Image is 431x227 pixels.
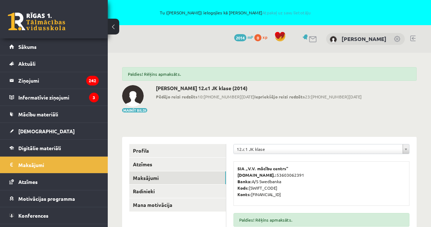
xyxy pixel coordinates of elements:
span: 10:[PHONE_NUMBER][DATE] 23:[PHONE_NUMBER][DATE] [156,93,362,100]
span: Mācību materiāli [18,111,58,117]
button: Mainīt bildi [122,108,147,112]
a: 2014 mP [234,34,253,40]
legend: Informatīvie ziņojumi [18,89,99,106]
p: 53603062391 A/S Swedbanka [SWIFT_CODE] [FINANCIAL_ID] [237,165,405,198]
a: Konferences [9,207,99,224]
span: mP [247,34,253,40]
img: Gustavs Akmentiņš [122,85,144,107]
legend: Ziņojumi [18,72,99,89]
img: Gustavs Akmentiņš [330,36,337,43]
i: 3 [89,93,99,102]
a: Informatīvie ziņojumi3 [9,89,99,106]
span: 2014 [234,34,246,41]
a: Radinieki [129,185,226,198]
span: Aktuāli [18,60,36,67]
a: [PERSON_NAME] [342,35,386,42]
a: Atzīmes [129,158,226,171]
a: Aktuāli [9,55,99,72]
b: SIA „V.V. mācību centrs” [237,166,289,171]
a: Sākums [9,38,99,55]
a: Ziņojumi242 [9,72,99,89]
a: Maksājumi [9,157,99,173]
legend: Maksājumi [18,157,99,173]
a: Profils [129,144,226,157]
b: Kods: [237,185,249,191]
span: [DEMOGRAPHIC_DATA] [18,128,75,134]
a: Motivācijas programma [9,190,99,207]
span: Konferences [18,212,48,219]
span: 0 [254,34,261,41]
span: xp [263,34,267,40]
b: Konts: [237,191,251,197]
span: Tu ([PERSON_NAME]) ielogojies kā [PERSON_NAME] [83,10,388,15]
span: Digitālie materiāli [18,145,61,151]
span: 12.c1 JK klase [237,144,400,154]
a: 12.c1 JK klase [234,144,409,154]
a: Mācību materiāli [9,106,99,122]
div: Paldies! Rēķins apmaksāts. [233,213,409,227]
i: 242 [86,76,99,85]
b: Iepriekšējo reizi redzēts [254,94,305,99]
span: Sākums [18,43,37,50]
b: [DOMAIN_NAME].: [237,172,277,178]
div: Paldies! Rēķins apmaksāts. [122,67,417,81]
a: Mana motivācija [129,198,226,212]
b: Banka: [237,179,252,184]
a: Atpakaļ uz savu lietotāju [262,10,311,15]
a: [DEMOGRAPHIC_DATA] [9,123,99,139]
a: Maksājumi [129,171,226,185]
span: Motivācijas programma [18,195,75,202]
span: Atzīmes [18,179,38,185]
a: 0 xp [254,34,271,40]
a: Atzīmes [9,173,99,190]
a: Rīgas 1. Tālmācības vidusskola [8,13,65,31]
b: Pēdējo reizi redzēts [156,94,198,99]
h2: [PERSON_NAME] 12.c1 JK klase (2014) [156,85,362,91]
a: Digitālie materiāli [9,140,99,156]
